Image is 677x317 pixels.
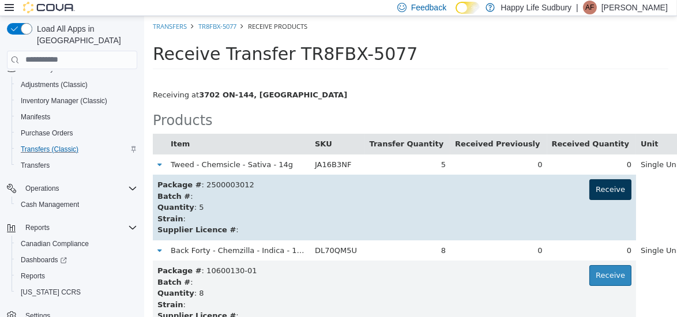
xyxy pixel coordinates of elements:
[21,145,78,154] span: Transfers (Classic)
[13,295,92,304] strong: Supplier Licence #
[21,129,73,138] span: Purchase Orders
[27,122,48,134] button: Item
[13,187,50,195] strong: Quantity
[13,163,487,175] div: : 2500003012
[16,142,137,156] span: Transfers (Classic)
[497,144,537,153] span: Single Unit
[9,74,203,83] span: Receiving at
[16,285,85,299] a: [US_STATE] CCRS
[225,122,302,134] button: Transfer Quantity
[221,138,307,159] td: 5
[408,122,488,134] button: Received Quantity
[23,2,75,13] img: Cova
[55,74,203,83] b: 3702 ON-144, [GEOGRAPHIC_DATA]
[16,110,137,124] span: Manifests
[13,284,39,293] strong: Strain
[12,157,142,173] button: Transfers
[13,208,487,220] div: :
[21,182,64,195] button: Operations
[12,268,142,284] button: Reports
[13,209,92,218] strong: Supplier Licence #
[16,285,137,299] span: Washington CCRS
[12,141,142,157] button: Transfers (Classic)
[306,224,403,245] td: 0
[13,294,487,305] div: :
[13,283,487,295] div: :
[16,269,50,283] a: Reports
[27,230,162,239] span: Back Forty - Chemzilla - Indica - 14g
[601,1,668,14] p: [PERSON_NAME]
[9,6,43,14] a: Transfers
[16,78,137,92] span: Adjustments (Classic)
[13,250,58,259] b: Package #
[16,78,92,92] a: Adjustments (Classic)
[104,6,163,14] span: Receive Products
[21,239,89,248] span: Canadian Compliance
[9,97,524,112] h2: Products
[13,197,487,209] div: :
[13,164,58,173] b: Package #
[171,144,207,153] span: JA16B3NF
[21,96,107,105] span: Inventory Manager (Classic)
[16,110,55,124] a: Manifests
[311,122,398,134] button: Received Previously
[456,2,480,14] input: Dark Mode
[25,184,59,193] span: Operations
[9,28,273,48] span: Receive Transfer TR8FBX-5077
[13,262,46,270] strong: Batch #
[12,284,142,300] button: [US_STATE] CCRS
[16,269,137,283] span: Reports
[2,180,142,197] button: Operations
[16,158,137,172] span: Transfers
[21,80,88,89] span: Adjustments (Classic)
[12,93,142,109] button: Inventory Manager (Classic)
[13,198,39,207] strong: Strain
[25,223,50,232] span: Reports
[21,182,137,195] span: Operations
[171,230,213,239] span: DL70QM5U
[12,109,142,125] button: Manifests
[221,224,307,245] td: 8
[16,198,137,212] span: Cash Management
[13,273,50,281] strong: Quantity
[445,249,487,270] button: Receive
[12,125,142,141] button: Purchase Orders
[411,2,446,13] span: Feedback
[32,23,137,46] span: Load All Apps in [GEOGRAPHIC_DATA]
[16,126,137,140] span: Purchase Orders
[21,221,137,235] span: Reports
[12,236,142,252] button: Canadian Compliance
[13,261,487,272] div: :
[27,144,149,153] span: Tweed - Chemsicle - Sativa - 14g
[21,255,67,265] span: Dashboards
[501,1,571,14] p: Happy Life Sudbury
[12,197,142,213] button: Cash Management
[16,94,137,108] span: Inventory Manager (Classic)
[21,161,50,170] span: Transfers
[21,221,54,235] button: Reports
[13,186,487,197] div: : 5
[408,143,488,154] div: 0
[306,138,403,159] td: 0
[497,230,537,239] span: Single Unit
[13,249,487,261] div: : 10600130-01
[21,112,50,122] span: Manifests
[16,94,112,108] a: Inventory Manager (Classic)
[16,253,72,267] a: Dashboards
[445,163,487,184] button: Receive
[171,122,190,134] button: SKU
[16,237,137,251] span: Canadian Compliance
[497,122,516,134] button: Unit
[13,175,487,186] div: :
[576,1,578,14] p: |
[21,288,81,297] span: [US_STATE] CCRS
[16,198,84,212] a: Cash Management
[13,271,487,283] div: : 8
[12,252,142,268] a: Dashboards
[2,220,142,236] button: Reports
[408,229,488,240] div: 0
[583,1,597,14] div: Amanda Filiatrault
[21,200,79,209] span: Cash Management
[16,126,78,140] a: Purchase Orders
